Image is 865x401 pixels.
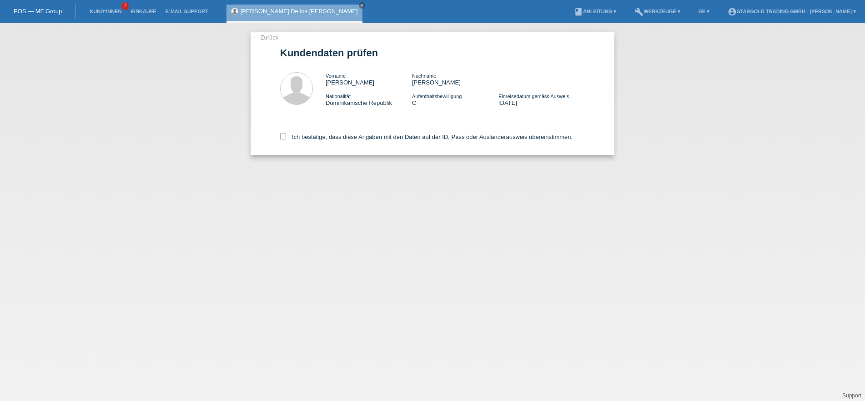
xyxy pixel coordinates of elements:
[412,93,498,106] div: C
[634,7,644,16] i: build
[630,9,685,14] a: buildWerkzeuge ▾
[412,73,436,79] span: Nachname
[498,93,585,106] div: [DATE]
[241,8,358,15] a: [PERSON_NAME] De los [PERSON_NAME]
[498,94,569,99] span: Einreisedatum gemäss Ausweis
[280,134,573,140] label: Ich bestätige, dass diese Angaben mit den Daten auf der ID, Pass oder Ausländerausweis übereinsti...
[126,9,161,14] a: Einkäufe
[85,9,126,14] a: Kund*innen
[326,73,346,79] span: Vorname
[253,34,278,41] a: ← Zurück
[280,47,585,59] h1: Kundendaten prüfen
[161,9,213,14] a: E-Mail Support
[360,3,364,8] i: close
[326,93,412,106] div: Dominikanische Republik
[14,8,62,15] a: POS — MF Group
[694,9,714,14] a: DE ▾
[574,7,583,16] i: book
[326,94,351,99] span: Nationalität
[842,392,861,399] a: Support
[569,9,621,14] a: bookAnleitung ▾
[412,72,498,86] div: [PERSON_NAME]
[359,2,365,9] a: close
[723,9,860,14] a: account_circleStargold Trading GmbH - [PERSON_NAME] ▾
[121,2,129,10] span: 7
[728,7,737,16] i: account_circle
[326,72,412,86] div: [PERSON_NAME]
[412,94,462,99] span: Aufenthaltsbewilligung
